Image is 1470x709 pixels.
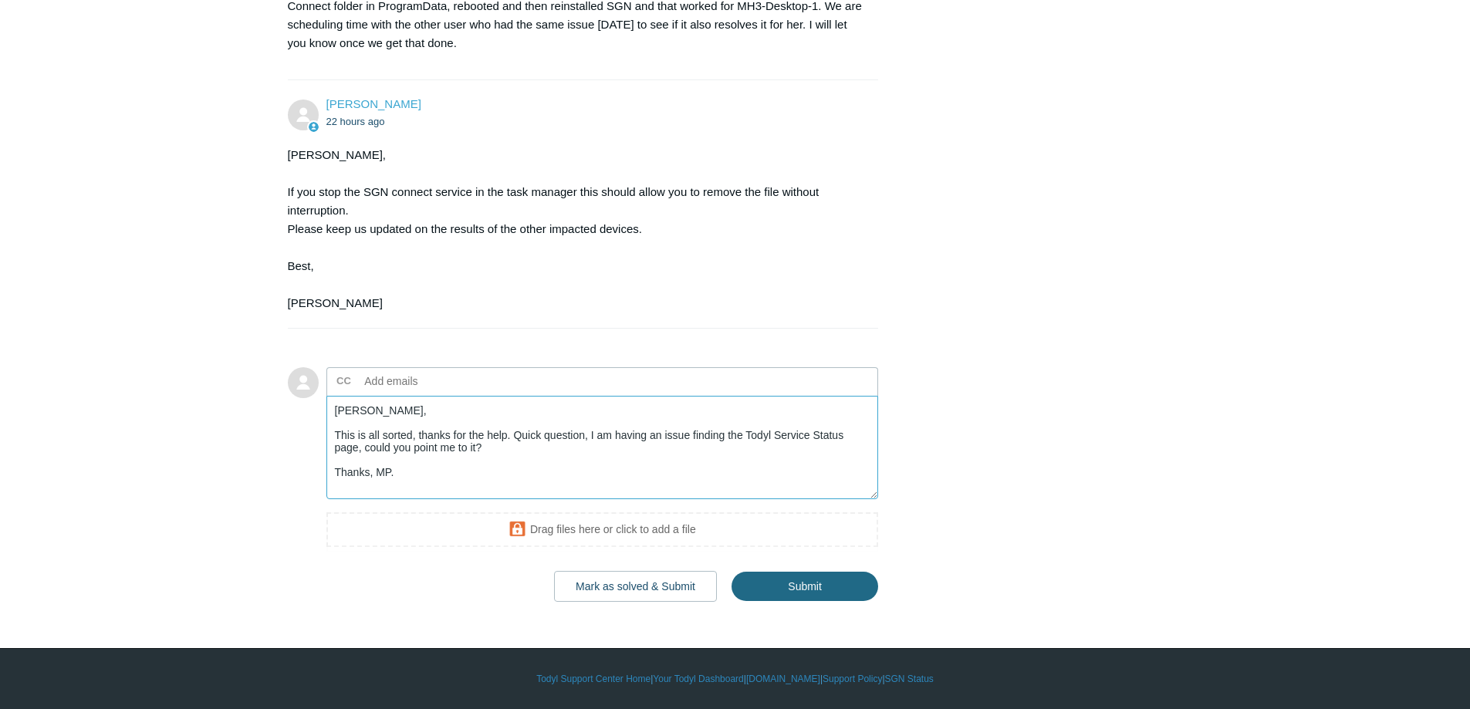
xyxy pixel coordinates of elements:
button: Mark as solved & Submit [554,571,717,602]
a: Todyl Support Center Home [536,672,651,686]
textarea: Add your reply [326,396,879,500]
a: SGN Status [885,672,934,686]
a: [DOMAIN_NAME] [746,672,820,686]
div: | | | | [288,672,1183,686]
input: Add emails [359,370,525,393]
div: [PERSON_NAME], If you stop the SGN connect service in the task manager this should allow you to r... [288,146,863,312]
span: Kris Haire [326,97,421,110]
a: Your Todyl Dashboard [653,672,743,686]
time: 09/30/2025, 10:50 [326,116,385,127]
label: CC [336,370,351,393]
input: Submit [732,572,878,601]
a: Support Policy [823,672,882,686]
a: [PERSON_NAME] [326,97,421,110]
